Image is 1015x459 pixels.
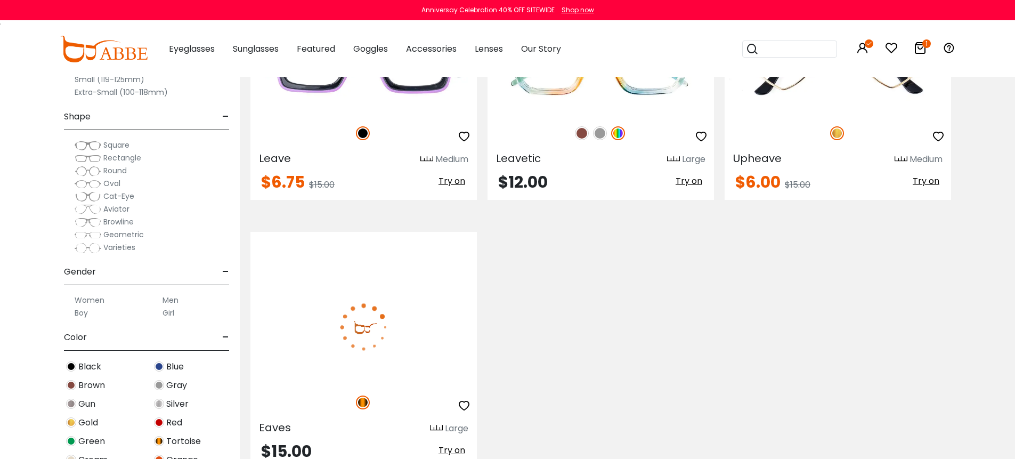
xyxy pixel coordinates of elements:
span: $15.00 [785,179,810,191]
button: Try on [435,444,468,457]
button: Try on [910,174,943,188]
img: Round.png [75,166,101,176]
span: Goggles [353,43,388,55]
img: size ruler [667,156,680,164]
img: Tortoise [356,396,370,409]
img: Blue [154,361,164,372]
img: Gun [66,399,76,409]
i: 1 [922,39,931,48]
img: Green [66,436,76,446]
span: Varieties [103,242,135,253]
img: Browline.png [75,217,101,228]
span: Browline [103,216,134,227]
img: Varieties.png [75,243,101,254]
div: Large [445,422,468,435]
span: Rectangle [103,152,141,163]
img: Tortoise [154,436,164,446]
label: Men [163,294,178,307]
label: Extra-Small (100-118mm) [75,86,168,99]
span: Leavetic [496,151,541,166]
span: $12.00 [498,171,548,194]
span: Blue [166,360,184,373]
span: Brown [78,379,105,392]
a: Shop now [556,5,594,14]
span: Try on [439,444,465,456]
span: Square [103,140,129,150]
span: Eaves [259,420,291,435]
span: - [222,104,229,130]
span: Round [103,165,127,176]
span: Tortoise [166,435,201,448]
img: Brown [66,380,76,390]
span: Gold [78,416,98,429]
img: Aviator.png [75,204,101,215]
button: Try on [672,174,705,188]
span: Accessories [406,43,457,55]
img: Square.png [75,140,101,151]
div: Anniversay Celebration 40% OFF SITEWIDE [421,5,555,15]
img: Gray [154,380,164,390]
div: Medium [435,153,468,166]
img: Silver [154,399,164,409]
img: Gray [593,126,607,140]
img: Rectangle.png [75,153,101,164]
img: Tortoise Eaves - Acetate ,Universal Bridge Fit [250,270,477,384]
div: Medium [910,153,943,166]
img: Red [154,417,164,428]
span: Black [78,360,101,373]
span: Eyeglasses [169,43,215,55]
span: Cat-Eye [103,191,134,202]
span: Lenses [475,43,503,55]
img: Brown [575,126,589,140]
span: Upheave [733,151,782,166]
span: - [222,259,229,285]
img: Cat-Eye.png [75,191,101,202]
span: Try on [439,175,465,187]
span: - [222,325,229,350]
span: Geometric [103,229,144,240]
span: Gun [78,398,95,410]
label: Women [75,294,104,307]
span: Color [64,325,87,350]
a: 1 [914,44,927,56]
img: Gold [830,126,844,140]
span: Red [166,416,182,429]
img: Black [66,361,76,372]
span: $6.00 [735,171,781,194]
span: Aviator [103,204,129,214]
span: Sunglasses [233,43,279,55]
span: $15.00 [309,179,335,191]
img: Geometric.png [75,230,101,240]
img: size ruler [420,156,433,164]
span: Gray [166,379,187,392]
button: Try on [435,174,468,188]
span: Gender [64,259,96,285]
div: Large [682,153,705,166]
span: Our Story [521,43,561,55]
span: Green [78,435,105,448]
label: Small (119-125mm) [75,73,144,86]
img: Multicolor [611,126,625,140]
span: Leave [259,151,291,166]
span: Try on [676,175,702,187]
img: size ruler [895,156,907,164]
img: Black [356,126,370,140]
img: Gold [66,417,76,428]
span: $6.75 [261,171,305,194]
label: Boy [75,307,88,319]
span: Featured [297,43,335,55]
img: Oval.png [75,179,101,189]
label: Girl [163,307,174,319]
span: Try on [913,175,939,187]
div: Shop now [562,5,594,15]
span: Oval [103,178,120,189]
span: Shape [64,104,91,130]
img: abbeglasses.com [60,36,148,62]
span: Silver [166,398,189,410]
img: size ruler [430,424,443,432]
